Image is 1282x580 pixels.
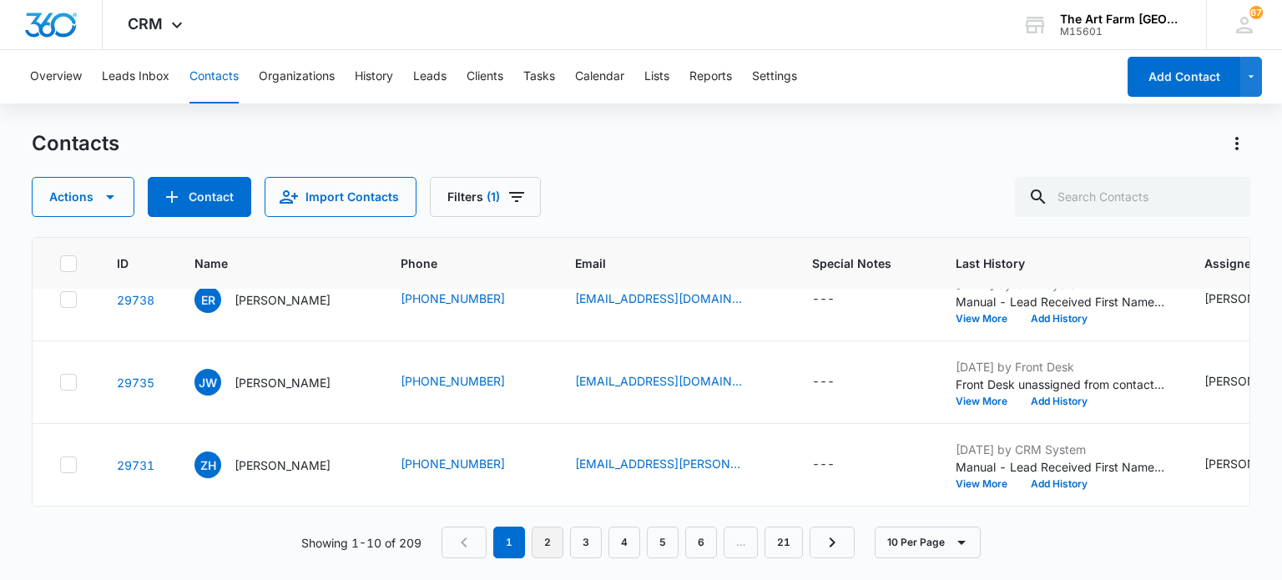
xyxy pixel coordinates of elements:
[194,369,361,396] div: Name - Jessica Wang - Select to Edit Field
[487,191,500,203] span: (1)
[401,455,535,475] div: Phone - (857) 409-1370 - Select to Edit Field
[575,372,772,392] div: Email - mystiletto@gmail.com - Select to Edit Field
[956,358,1164,376] p: [DATE] by Front Desk
[956,396,1019,406] button: View More
[194,451,221,478] span: ZH
[812,372,835,392] div: ---
[1019,396,1099,406] button: Add History
[401,372,505,390] a: [PHONE_NUMBER]
[647,527,679,558] a: Page 5
[1224,130,1250,157] button: Actions
[956,314,1019,324] button: View More
[413,50,447,103] button: Leads
[1128,57,1240,97] button: Add Contact
[752,50,797,103] button: Settings
[1019,314,1099,324] button: Add History
[355,50,393,103] button: History
[956,255,1140,272] span: Last History
[765,527,803,558] a: Page 21
[117,255,130,272] span: ID
[148,177,251,217] button: Add Contact
[644,50,669,103] button: Lists
[575,290,742,307] a: [EMAIL_ADDRESS][DOMAIN_NAME]
[1060,13,1182,26] div: account name
[956,458,1164,476] p: Manual - Lead Received First Name: [PERSON_NAME] Last Name: [PERSON_NAME] Phone: [PHONE_NUMBER] E...
[875,527,981,558] button: 10 Per Page
[189,50,239,103] button: Contacts
[575,50,624,103] button: Calendar
[401,372,535,392] div: Phone - (973) 479-0296 - Select to Edit Field
[523,50,555,103] button: Tasks
[401,255,511,272] span: Phone
[685,527,717,558] a: Page 6
[32,177,134,217] button: Actions
[956,376,1164,393] p: Front Desk unassigned from contact. [PERSON_NAME] assigned to contact.
[575,455,742,472] a: [EMAIL_ADDRESS][PERSON_NAME][DOMAIN_NAME]
[265,177,416,217] button: Import Contacts
[812,255,891,272] span: Special Notes
[1060,26,1182,38] div: account id
[1249,6,1263,19] div: notifications count
[608,527,640,558] a: Page 4
[194,451,361,478] div: Name - Zara Herskovits - Select to Edit Field
[117,293,154,307] a: Navigate to contact details page for Eliana Rodriguez
[575,455,772,475] div: Email - zara.herskovits@gmail.com - Select to Edit Field
[493,527,525,558] em: 1
[259,50,335,103] button: Organizations
[570,527,602,558] a: Page 3
[235,291,331,309] p: [PERSON_NAME]
[235,374,331,391] p: [PERSON_NAME]
[956,479,1019,489] button: View More
[812,455,865,475] div: Special Notes - - Select to Edit Field
[575,372,742,390] a: [EMAIL_ADDRESS][DOMAIN_NAME]
[194,286,221,313] span: ER
[1019,479,1099,489] button: Add History
[810,527,855,558] a: Next Page
[128,15,163,33] span: CRM
[194,255,336,272] span: Name
[430,177,541,217] button: Filters
[235,456,331,474] p: [PERSON_NAME]
[956,293,1164,310] p: Manual - Lead Received First Name: [PERSON_NAME] Last Name: [PERSON_NAME] Phone: [PHONE_NUMBER] E...
[102,50,169,103] button: Leads Inbox
[812,290,835,310] div: ---
[532,527,563,558] a: Page 2
[1015,177,1250,217] input: Search Contacts
[467,50,503,103] button: Clients
[401,290,535,310] div: Phone - (646) 954-5927 - Select to Edit Field
[689,50,732,103] button: Reports
[575,290,772,310] div: Email - erod3091@gmail.com - Select to Edit Field
[194,286,361,313] div: Name - Eliana Rodriguez - Select to Edit Field
[117,458,154,472] a: Navigate to contact details page for Zara Herskovits
[194,369,221,396] span: JW
[401,290,505,307] a: [PHONE_NUMBER]
[301,534,421,552] p: Showing 1-10 of 209
[401,455,505,472] a: [PHONE_NUMBER]
[812,290,865,310] div: Special Notes - - Select to Edit Field
[812,455,835,475] div: ---
[812,372,865,392] div: Special Notes - - Select to Edit Field
[956,441,1164,458] p: [DATE] by CRM System
[32,131,119,156] h1: Contacts
[1249,6,1263,19] span: 67
[442,527,855,558] nav: Pagination
[117,376,154,390] a: Navigate to contact details page for Jessica Wang
[575,255,748,272] span: Email
[30,50,82,103] button: Overview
